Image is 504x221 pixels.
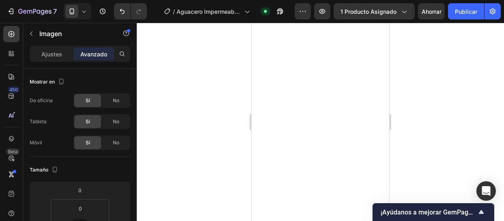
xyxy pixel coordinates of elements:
font: Sí [86,139,90,146]
font: Aguacero Impermeabilizante Transparente [177,8,240,24]
font: 450 [9,87,18,92]
button: Ahorrar [418,3,445,19]
font: Ajustes [41,51,62,58]
font: Tableta [30,118,47,124]
font: No [113,97,119,103]
button: 1 producto asignado [334,3,415,19]
button: 7 [3,3,60,19]
font: No [113,118,119,124]
input: 0 [72,184,88,196]
font: ¡Ayúdanos a mejorar GemPages! [381,208,477,216]
font: Mostrar en [30,79,55,85]
button: Publicar [448,3,484,19]
font: 1 producto asignado [340,8,396,15]
font: 7 [53,7,57,15]
button: Mostrar encuesta - ¡Ayúdanos a mejorar GemPages! [381,207,486,217]
font: Publicar [455,8,477,15]
font: De oficina [30,97,53,103]
font: Ahorrar [422,8,442,15]
font: Beta [8,149,17,154]
div: Abrir Intercom Messenger [476,181,496,201]
iframe: Área de diseño [252,23,389,221]
div: Deshacer/Rehacer [114,3,147,19]
font: Sí [86,97,90,103]
font: Tamaño [30,167,48,173]
font: Imagen [39,30,62,38]
font: Móvil [30,139,42,146]
p: Imagen [39,29,108,39]
font: Avanzado [80,51,107,58]
input: 0 píxeles [72,202,88,215]
font: / [173,8,175,15]
span: Help us improve GemPages! [381,208,476,216]
font: Sí [86,118,90,124]
font: No [113,139,119,146]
